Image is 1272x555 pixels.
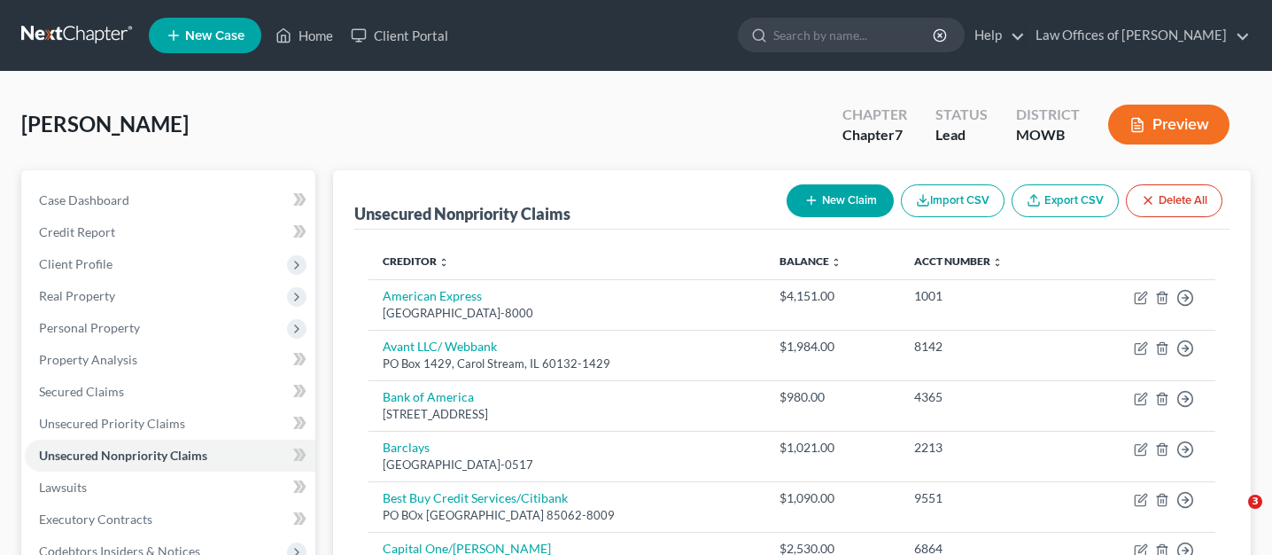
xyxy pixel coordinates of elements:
span: 7 [895,126,903,143]
span: Real Property [39,288,115,303]
div: $4,151.00 [779,287,885,305]
a: Barclays [383,440,430,455]
a: Best Buy Credit Services/Citibank [383,490,568,505]
a: Property Analysis [25,344,315,376]
div: $1,984.00 [779,338,885,356]
span: Client Profile [39,256,112,271]
a: Balance unfold_more [779,254,842,268]
a: Unsecured Priority Claims [25,408,315,440]
span: Case Dashboard [39,192,129,207]
button: Preview [1108,105,1229,145]
div: 2213 [914,439,1059,457]
a: Creditor unfold_more [383,254,449,268]
div: Lead [935,125,988,145]
i: unfold_more [831,257,842,268]
a: Executory Contracts [25,504,315,535]
span: New Case [185,29,244,43]
div: 8142 [914,338,1059,356]
a: Lawsuits [25,472,315,504]
div: PO BOx [GEOGRAPHIC_DATA] 85062-8009 [383,507,751,524]
div: [STREET_ADDRESS] [383,406,751,423]
a: Export CSV [1012,184,1119,217]
div: Chapter [842,125,907,145]
a: Home [267,20,342,51]
a: Law Offices of [PERSON_NAME] [1027,20,1250,51]
div: $1,090.00 [779,489,885,507]
a: Client Portal [342,20,457,51]
a: Help [966,20,1025,51]
iframe: Intercom live chat [1212,495,1254,537]
a: Secured Claims [25,376,315,408]
div: Chapter [842,105,907,125]
span: Credit Report [39,224,115,239]
a: Bank of America [383,389,474,404]
div: MOWB [1016,125,1080,145]
span: [PERSON_NAME] [21,111,189,137]
a: Acct Number unfold_more [914,254,1003,268]
div: 1001 [914,287,1059,305]
input: Search by name... [773,19,935,51]
a: Case Dashboard [25,184,315,216]
span: Secured Claims [39,384,124,399]
button: New Claim [787,184,894,217]
div: PO Box 1429, Carol Stream, IL 60132-1429 [383,356,751,372]
button: Delete All [1126,184,1222,217]
a: American Express [383,288,482,303]
span: Unsecured Priority Claims [39,416,185,431]
div: $1,021.00 [779,439,885,457]
i: unfold_more [992,257,1003,268]
span: Unsecured Nonpriority Claims [39,448,207,463]
div: [GEOGRAPHIC_DATA]-0517 [383,457,751,473]
a: Avant LLC/ Webbank [383,339,497,354]
span: Executory Contracts [39,512,152,527]
div: $980.00 [779,388,885,406]
span: Property Analysis [39,352,137,367]
a: Unsecured Nonpriority Claims [25,440,315,472]
span: Personal Property [39,320,140,335]
div: Unsecured Nonpriority Claims [354,203,570,224]
button: Import CSV [901,184,1004,217]
i: unfold_more [438,257,449,268]
div: 9551 [914,489,1059,507]
div: [GEOGRAPHIC_DATA]-8000 [383,305,751,322]
span: 3 [1248,495,1262,509]
a: Credit Report [25,216,315,248]
div: 4365 [914,388,1059,406]
div: Status [935,105,988,125]
div: District [1016,105,1080,125]
span: Lawsuits [39,480,87,495]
